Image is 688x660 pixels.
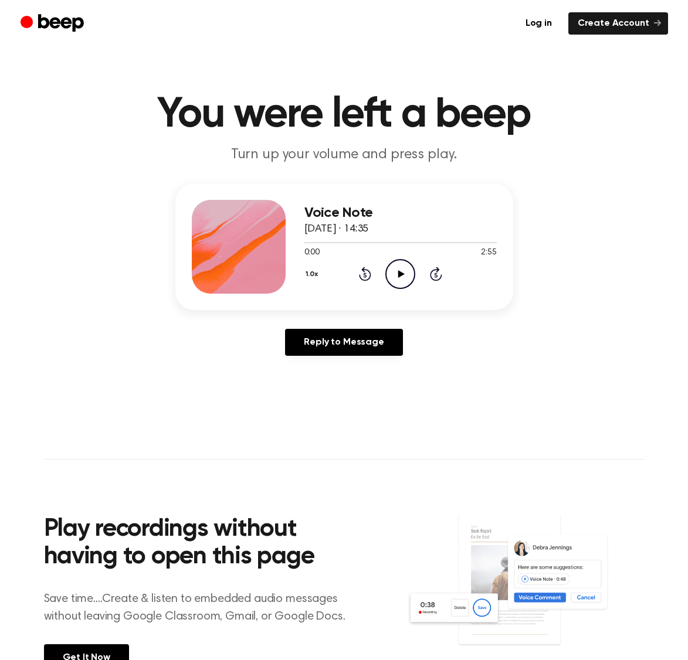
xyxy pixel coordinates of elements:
span: 0:00 [304,247,320,259]
button: 1.0x [304,264,323,284]
span: 2:55 [481,247,496,259]
h2: Play recordings without having to open this page [44,516,360,571]
h1: You were left a beep [44,94,645,136]
a: Reply to Message [285,329,402,356]
p: Turn up your volume and press play. [119,145,570,165]
a: Create Account [568,12,668,35]
h3: Voice Note [304,205,497,221]
a: Log in [516,12,561,35]
a: Beep [21,12,87,35]
p: Save time....Create & listen to embedded audio messages without leaving Google Classroom, Gmail, ... [44,590,360,625]
span: [DATE] · 14:35 [304,224,369,234]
